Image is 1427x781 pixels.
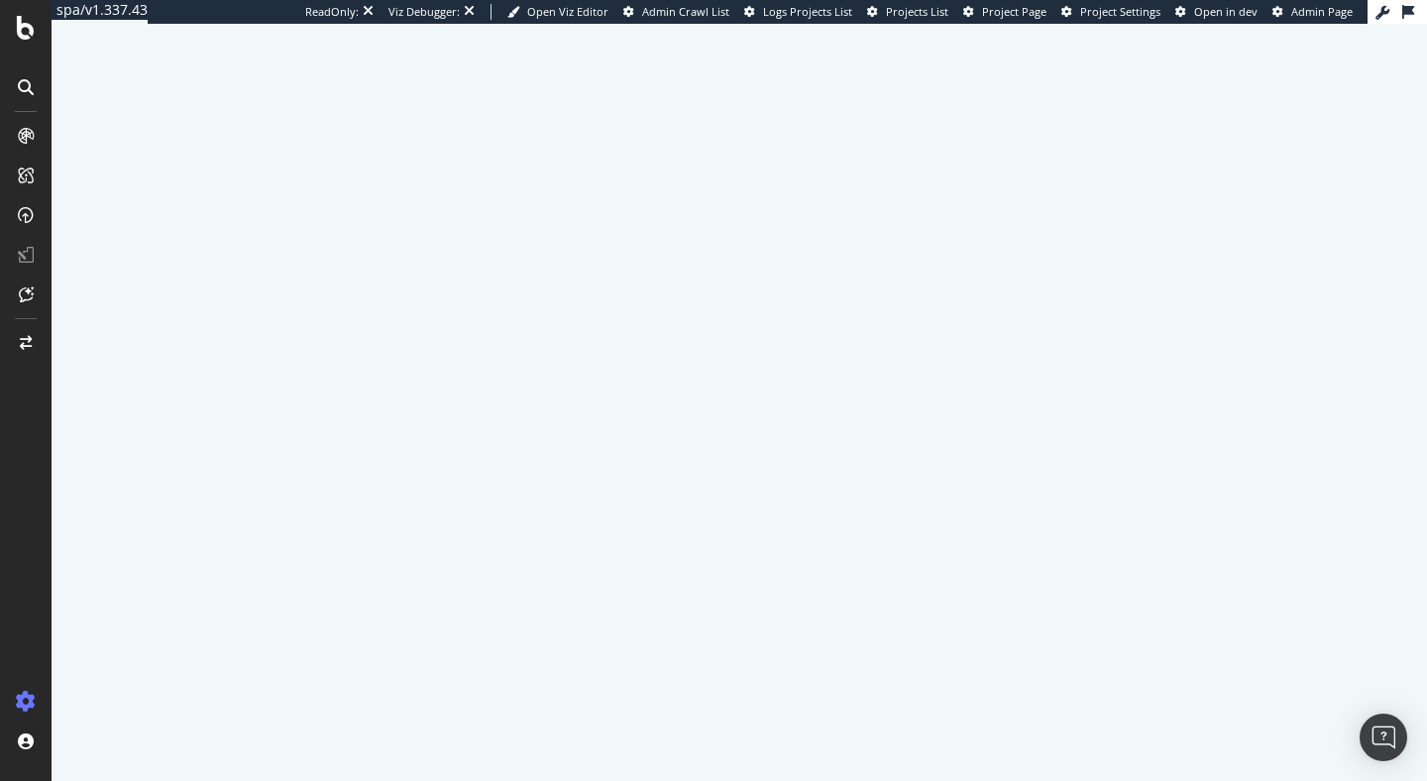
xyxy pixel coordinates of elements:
a: Logs Projects List [744,4,852,20]
span: Open in dev [1194,4,1258,19]
a: Project Settings [1061,4,1160,20]
a: Projects List [867,4,948,20]
span: Admin Crawl List [642,4,729,19]
span: Projects List [886,4,948,19]
a: Open Viz Editor [507,4,608,20]
div: ReadOnly: [305,4,359,20]
span: Logs Projects List [763,4,852,19]
a: Admin Page [1272,4,1353,20]
span: Open Viz Editor [527,4,608,19]
div: animation [668,351,811,422]
span: Project Page [982,4,1046,19]
a: Admin Crawl List [623,4,729,20]
span: Project Settings [1080,4,1160,19]
span: Admin Page [1291,4,1353,19]
div: Open Intercom Messenger [1360,714,1407,761]
a: Open in dev [1175,4,1258,20]
a: Project Page [963,4,1046,20]
div: Viz Debugger: [388,4,460,20]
